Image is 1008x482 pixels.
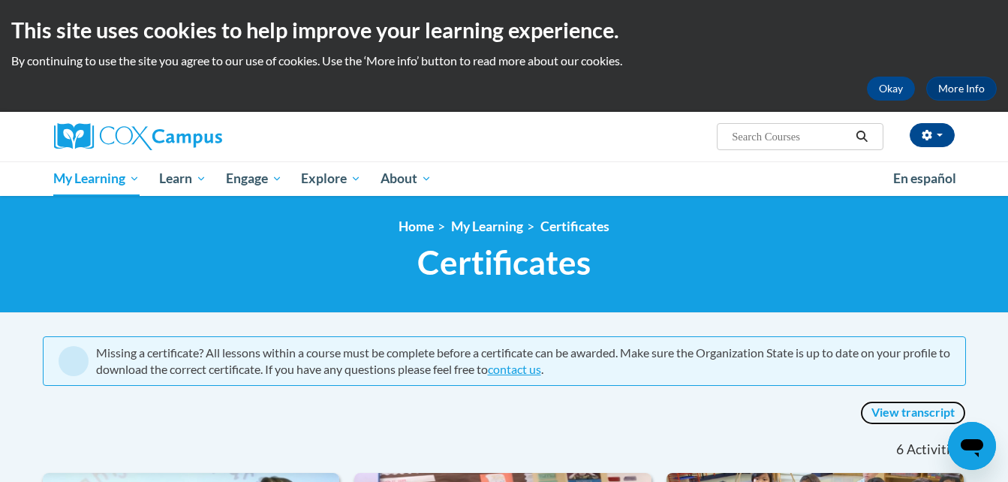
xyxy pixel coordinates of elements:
button: Search [850,128,873,146]
span: About [381,170,432,188]
a: View transcript [860,401,966,425]
button: Account Settings [910,123,955,147]
a: Home [399,218,434,234]
span: Engage [226,170,282,188]
a: Engage [216,161,292,196]
button: Okay [867,77,915,101]
a: More Info [926,77,997,101]
span: Certificates [417,243,591,282]
a: contact us [488,362,541,376]
div: Missing a certificate? All lessons within a course must be complete before a certificate can be a... [96,345,950,378]
iframe: Button to launch messaging window [948,422,996,470]
a: En español [883,163,966,194]
span: Activities [907,441,963,458]
span: Explore [301,170,361,188]
span: En español [893,170,956,186]
a: Cox Campus [54,123,339,150]
span: Learn [159,170,206,188]
a: Explore [291,161,371,196]
input: Search Courses [730,128,850,146]
a: My Learning [451,218,523,234]
a: Certificates [540,218,609,234]
a: Learn [149,161,216,196]
h2: This site uses cookies to help improve your learning experience. [11,15,997,45]
img: Cox Campus [54,123,222,150]
p: By continuing to use the site you agree to our use of cookies. Use the ‘More info’ button to read... [11,53,997,69]
span: My Learning [53,170,140,188]
span: 6 [896,441,904,458]
a: My Learning [44,161,150,196]
a: About [371,161,441,196]
div: Main menu [32,161,977,196]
